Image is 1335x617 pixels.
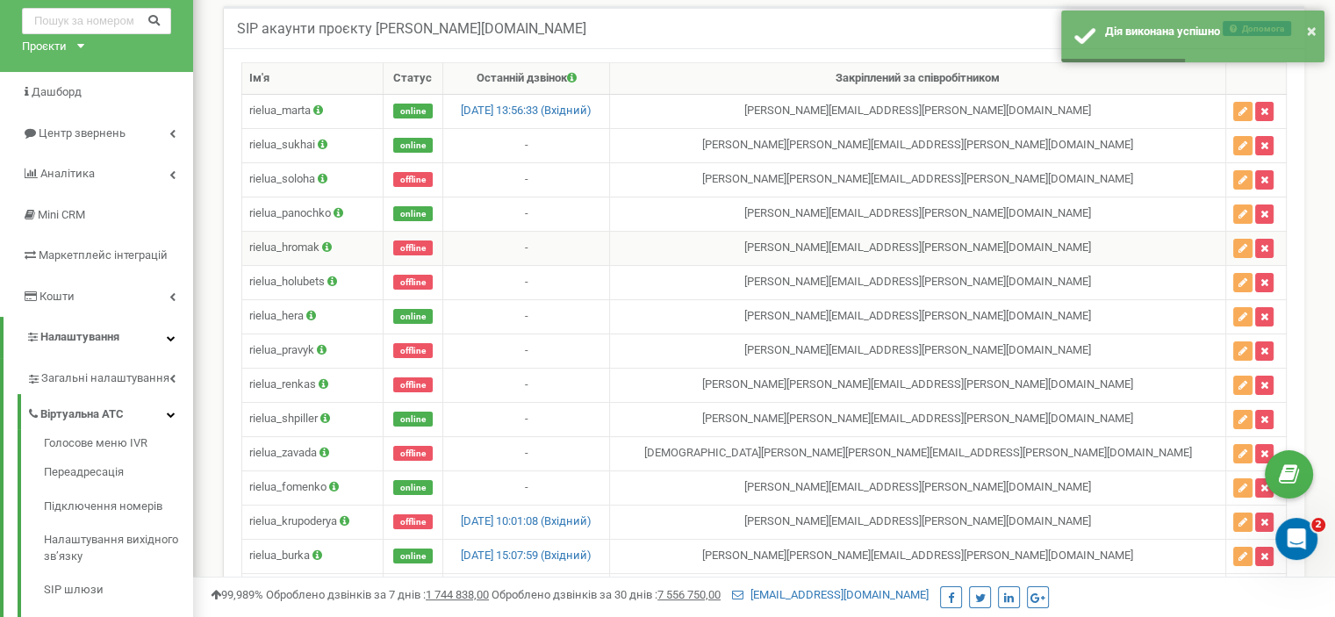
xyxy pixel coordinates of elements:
th: Закріплений за співробітником [610,63,1226,95]
td: rielua_krupoderya [242,505,384,539]
div: Проєкти [22,39,67,55]
td: [PERSON_NAME] [EMAIL_ADDRESS][PERSON_NAME][DOMAIN_NAME] [610,299,1226,334]
td: [PERSON_NAME] [EMAIL_ADDRESS][PERSON_NAME][DOMAIN_NAME] [610,231,1226,265]
u: 7 556 750,00 [657,588,721,601]
span: online [393,309,433,324]
span: offline [393,514,433,529]
td: - [442,334,609,368]
td: - [442,162,609,197]
a: Переадресація [44,456,193,490]
th: Ім'я [242,63,384,95]
span: online [393,549,433,563]
span: online [393,412,433,427]
a: Віртуальна АТС [26,394,193,430]
td: [PERSON_NAME] [PERSON_NAME][EMAIL_ADDRESS][PERSON_NAME][DOMAIN_NAME] [610,368,1226,402]
iframe: Intercom live chat [1275,518,1317,560]
td: - [442,231,609,265]
td: - [442,402,609,436]
td: rielua_hera [242,299,384,334]
td: rielua_sukhai [242,128,384,162]
th: Останній дзвінок [442,63,609,95]
td: rielua_zavada [242,436,384,470]
span: Оброблено дзвінків за 7 днів : [266,588,489,601]
a: Голосове меню IVR [44,435,193,456]
th: Статус [383,63,442,95]
span: Оброблено дзвінків за 30 днів : [492,588,721,601]
span: 99,989% [211,588,263,601]
span: Mini CRM [38,208,85,221]
span: online [393,480,433,495]
td: [PERSON_NAME] [EMAIL_ADDRESS][PERSON_NAME][DOMAIN_NAME] [610,265,1226,299]
td: rielua_fomenko [242,470,384,505]
td: - [442,265,609,299]
span: Аналiтика [40,167,95,180]
div: Дія виконана успішно [1105,24,1311,40]
h5: SIP акаунти проєкту [PERSON_NAME][DOMAIN_NAME] [237,21,586,37]
td: rielua_marta [242,94,384,128]
span: 2 [1311,518,1325,532]
td: - [442,197,609,231]
td: rielua_hromak [242,231,384,265]
span: offline [393,377,433,392]
td: rielua_panochko [242,197,384,231]
td: rielua_holubets [242,265,384,299]
span: Центр звернень [39,126,126,140]
td: [PERSON_NAME] [PERSON_NAME][EMAIL_ADDRESS][PERSON_NAME][DOMAIN_NAME] [610,539,1226,573]
td: [PERSON_NAME] [PERSON_NAME][EMAIL_ADDRESS][PERSON_NAME][DOMAIN_NAME] [610,162,1226,197]
u: 1 744 838,00 [426,588,489,601]
span: offline [393,446,433,461]
td: rielua_burka [242,539,384,573]
a: [DATE] 15:07:59 (Вхідний) [461,549,592,562]
a: Підключення номерів [44,490,193,524]
span: offline [393,343,433,358]
td: - [442,128,609,162]
span: Загальні налаштування [41,370,169,387]
td: - [442,470,609,505]
td: rielua_soloha [242,162,384,197]
span: Кошти [39,290,75,303]
span: online [393,138,433,153]
td: [DEMOGRAPHIC_DATA][PERSON_NAME] [PERSON_NAME][EMAIL_ADDRESS][PERSON_NAME][DOMAIN_NAME] [610,436,1226,470]
span: online [393,206,433,221]
span: Налаштування [40,330,119,343]
td: rielua_renkas [242,368,384,402]
span: Дашборд [32,85,82,98]
td: [PERSON_NAME] [EMAIL_ADDRESS][PERSON_NAME][DOMAIN_NAME] [610,94,1226,128]
span: online [393,104,433,118]
td: [PERSON_NAME] [PERSON_NAME][EMAIL_ADDRESS][PERSON_NAME][DOMAIN_NAME] [610,128,1226,162]
a: SIP шлюзи [44,573,193,607]
a: [DATE] 10:01:08 (Вхідний) [461,514,592,527]
td: [PERSON_NAME] [EMAIL_ADDRESS][PERSON_NAME][DOMAIN_NAME] [610,505,1226,539]
span: Маркетплейс інтеграцій [39,248,168,262]
td: - [442,368,609,402]
td: [PERSON_NAME] [PERSON_NAME][EMAIL_ADDRESS][PERSON_NAME][DOMAIN_NAME] [610,402,1226,436]
a: [DATE] 13:56:33 (Вхідний) [461,104,592,117]
td: - [442,299,609,334]
a: [EMAIL_ADDRESS][DOMAIN_NAME] [732,588,929,601]
td: - [442,436,609,470]
button: × [1307,18,1317,44]
a: Налаштування вихідного зв’язку [44,523,193,573]
td: [PERSON_NAME] [EMAIL_ADDRESS][PERSON_NAME][DOMAIN_NAME] [610,334,1226,368]
td: [PERSON_NAME] [EMAIL_ADDRESS][PERSON_NAME][DOMAIN_NAME] [610,470,1226,505]
a: Загальні налаштування [26,358,193,394]
td: rielua_knut [242,573,384,607]
span: offline [393,172,433,187]
span: offline [393,275,433,290]
input: Пошук за номером [22,8,171,34]
a: Налаштування [4,317,193,358]
td: rielua_shpiller [242,402,384,436]
td: Влада Кнут [EMAIL_ADDRESS][PERSON_NAME][DOMAIN_NAME] [610,573,1226,607]
td: [PERSON_NAME] [EMAIL_ADDRESS][PERSON_NAME][DOMAIN_NAME] [610,197,1226,231]
span: Віртуальна АТС [40,406,124,423]
span: offline [393,240,433,255]
td: rielua_pravyk [242,334,384,368]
